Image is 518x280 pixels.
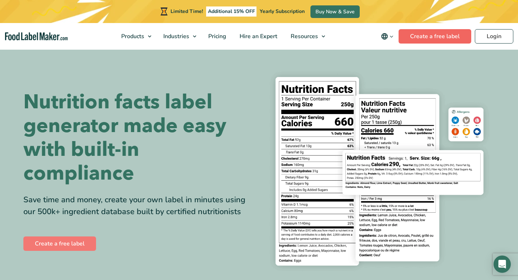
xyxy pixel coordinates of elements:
[115,23,155,50] a: Products
[310,5,360,18] a: Buy Now & Save
[206,32,227,40] span: Pricing
[161,32,190,40] span: Industries
[202,23,231,50] a: Pricing
[284,23,329,50] a: Resources
[260,8,305,15] span: Yearly Subscription
[233,23,282,50] a: Hire an Expert
[399,29,471,44] a: Create a free label
[475,29,513,44] a: Login
[119,32,145,40] span: Products
[237,32,278,40] span: Hire an Expert
[206,6,257,17] span: Additional 15% OFF
[171,8,203,15] span: Limited Time!
[157,23,200,50] a: Industries
[494,256,511,273] div: Open Intercom Messenger
[23,194,254,218] div: Save time and money, create your own label in minutes using our 500k+ ingredient database built b...
[23,90,254,185] h1: Nutrition facts label generator made easy with built-in compliance
[288,32,319,40] span: Resources
[23,236,96,251] a: Create a free label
